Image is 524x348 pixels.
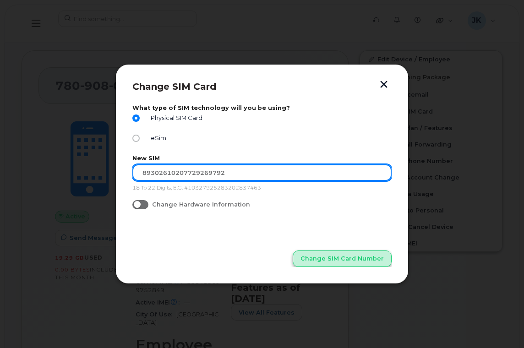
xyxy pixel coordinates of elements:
[132,185,392,192] p: 18 To 22 Digits, E.G. 410327925283202837463
[132,155,392,162] label: New SIM
[132,164,392,181] input: Input Your New SIM Number
[147,114,202,121] span: Physical SIM Card
[152,201,250,208] span: Change Hardware Information
[293,250,392,267] button: Change SIM Card Number
[132,200,140,207] input: Change Hardware Information
[132,135,140,142] input: eSim
[300,254,384,263] span: Change SIM Card Number
[132,104,392,111] label: What type of SIM technology will you be using?
[132,114,140,122] input: Physical SIM Card
[132,81,216,92] span: Change SIM Card
[147,135,166,141] span: eSim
